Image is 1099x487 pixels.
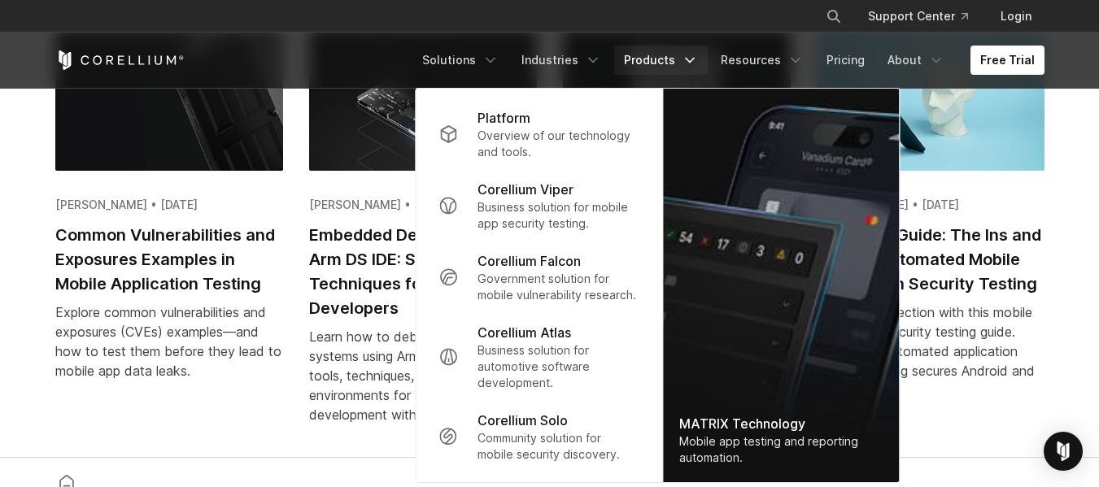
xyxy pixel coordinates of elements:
p: Business solution for automotive software development. [478,342,639,391]
a: Corellium Atlas Business solution for automotive software development. [425,313,652,401]
div: [PERSON_NAME] • [DATE] [817,197,1044,213]
div: Explore common vulnerabilities and exposures (CVEs) examples—and how to test them before they lea... [55,302,283,380]
div: Enhance protection with this mobile application security testing guide. Learn how automated appli... [817,302,1044,400]
div: Navigation Menu [806,2,1044,31]
div: MATRIX Technology [679,414,883,433]
img: Embedded Debugging with Arm DS IDE: Secure Tools & Techniques for App Developers [309,28,537,170]
a: Corellium Home [55,50,185,70]
a: Platform Overview of our technology and tools. [425,98,652,170]
img: Matrix_WebNav_1x [663,89,900,482]
p: Corellium Viper [478,180,573,199]
p: Corellium Atlas [478,323,571,342]
a: Corellium Falcon Government solution for mobile vulnerability research. [425,241,652,313]
img: Complete Guide: The Ins and Outs of Automated Mobile Application Security Testing [817,28,1044,170]
a: MATRIX Technology Mobile app testing and reporting automation. [663,89,900,482]
a: Solutions [412,46,508,75]
a: Common Vulnerabilities and Exposures Examples in Mobile Application Testing [PERSON_NAME] • [DATE... [55,28,283,399]
div: Mobile app testing and reporting automation. [679,433,883,466]
p: Platform [478,108,530,128]
h2: Complete Guide: The Ins and Outs of Automated Mobile Application Security Testing [817,223,1044,296]
p: Corellium Solo [478,411,568,430]
p: Overview of our technology and tools. [478,128,639,160]
h2: Common Vulnerabilities and Exposures Examples in Mobile Application Testing [55,223,283,296]
a: Embedded Debugging with Arm DS IDE: Secure Tools & Techniques for App Developers [PERSON_NAME] • ... [309,28,537,443]
img: Common Vulnerabilities and Exposures Examples in Mobile Application Testing [55,28,283,170]
p: Business solution for mobile app security testing. [478,199,639,232]
a: About [878,46,954,75]
a: Pricing [817,46,874,75]
p: Community solution for mobile security discovery. [478,430,639,463]
a: Corellium Solo Community solution for mobile security discovery. [425,401,652,472]
div: Open Intercom Messenger [1044,432,1083,471]
p: Government solution for mobile vulnerability research. [478,271,639,303]
div: [PERSON_NAME] • [DATE] [309,197,537,213]
a: Resources [711,46,813,75]
a: Support Center [855,2,981,31]
a: Complete Guide: The Ins and Outs of Automated Mobile Application Security Testing [PERSON_NAME] •... [817,28,1044,419]
a: Industries [512,46,611,75]
button: Search [819,2,848,31]
div: [PERSON_NAME] • [DATE] [55,197,283,213]
a: Free Trial [970,46,1044,75]
div: Learn how to debug embedded systems using Arm DS IDE. Explore tools, techniques, and virtualized ... [309,327,537,424]
a: Login [988,2,1044,31]
div: Navigation Menu [412,46,1044,75]
a: Products [614,46,708,75]
p: Corellium Falcon [478,251,581,271]
h2: Embedded Debugging with Arm DS IDE: Secure Tools & Techniques for App Developers [309,223,537,320]
a: Corellium Viper Business solution for mobile app security testing. [425,170,652,241]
